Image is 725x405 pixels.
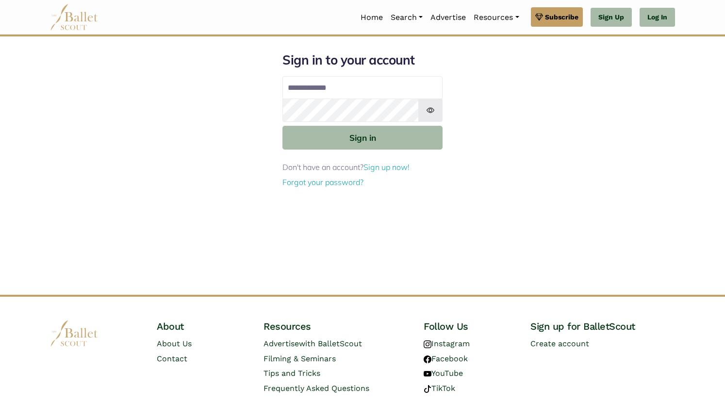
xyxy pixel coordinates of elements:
a: Sign up now! [363,162,410,172]
a: Filming & Seminars [264,354,336,363]
a: TikTok [424,384,455,393]
a: Sign Up [591,8,632,27]
a: Contact [157,354,187,363]
img: instagram logo [424,340,431,348]
a: Search [387,7,427,28]
h4: Sign up for BalletScout [530,320,675,333]
a: Advertisewith BalletScout [264,339,362,348]
a: Advertise [427,7,470,28]
a: Create account [530,339,589,348]
button: Sign in [282,126,443,150]
img: facebook logo [424,355,431,363]
h1: Sign in to your account [282,52,443,68]
a: Tips and Tricks [264,369,320,378]
h4: About [157,320,248,333]
a: Home [357,7,387,28]
span: Subscribe [545,12,578,22]
a: Resources [470,7,523,28]
p: Don't have an account? [282,161,443,174]
img: tiktok logo [424,385,431,393]
h4: Resources [264,320,408,333]
h4: Follow Us [424,320,515,333]
img: gem.svg [535,12,543,22]
a: Subscribe [531,7,583,27]
a: About Us [157,339,192,348]
a: Instagram [424,339,470,348]
a: Log In [640,8,675,27]
span: with BalletScout [299,339,362,348]
a: Frequently Asked Questions [264,384,369,393]
a: YouTube [424,369,463,378]
a: Forgot your password? [282,177,363,187]
a: Facebook [424,354,468,363]
img: logo [50,320,99,347]
img: youtube logo [424,370,431,378]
